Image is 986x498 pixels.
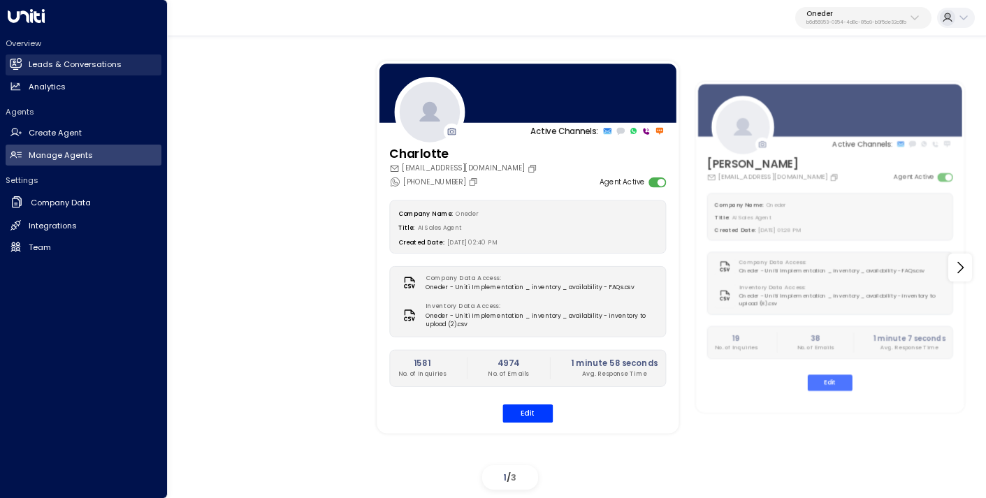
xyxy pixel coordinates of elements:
label: Agent Active [600,177,645,187]
a: Company Data [6,191,161,214]
span: 1 [503,471,507,483]
a: Analytics [6,76,161,97]
label: Title: [714,214,729,221]
label: Company Data Access: [739,258,920,267]
h2: 1581 [398,357,446,369]
div: / [482,465,538,490]
button: Edit [807,374,852,390]
h2: Team [29,242,51,254]
p: Active Channels: [832,138,892,149]
p: No. of Inquiries [714,343,757,351]
button: Edit [502,404,553,423]
label: Title: [398,224,414,232]
h2: Leads & Conversations [29,59,122,71]
h3: [PERSON_NAME] [706,156,840,173]
a: Team [6,237,161,258]
h2: Integrations [29,220,77,232]
h2: Settings [6,175,161,186]
h2: Company Data [31,197,91,209]
h2: 4974 [488,357,529,369]
span: Oneder - Uniti Implementation _ inventory _ availability - inventory to upload (2).csv [426,311,658,329]
span: 3 [511,471,516,483]
a: Integrations [6,215,161,236]
h2: Manage Agents [29,149,93,161]
a: Manage Agents [6,145,161,166]
h2: 19 [714,332,757,343]
span: Oneder - Uniti Implementation _ inventory _ availability - inventory to upload (8).csv [739,292,945,308]
button: Onederb6d56953-0354-4d8c-85a9-b9f5de32c6fb [795,7,931,29]
h2: 1 minute 7 seconds [873,332,945,343]
p: Avg. Response Time [873,343,945,351]
h3: Charlotte [389,145,539,163]
p: Avg. Response Time [571,369,658,378]
div: [PHONE_NUMBER] [389,176,481,187]
span: Oneder - Uniti Implementation _ inventory _ availability - FAQs.csv [426,283,635,292]
span: Oneder [766,201,786,208]
span: AI Sales Agent [732,214,771,221]
h2: Create Agent [29,127,82,139]
label: Created Date: [714,226,755,233]
h2: Overview [6,38,161,49]
label: Company Name: [398,210,453,218]
span: Oneder - Uniti Implementation _ inventory _ availability - FAQs.csv [739,267,925,275]
p: No. of Emails [488,369,529,378]
h2: 38 [797,332,833,343]
label: Agent Active [894,173,934,182]
div: [EMAIL_ADDRESS][DOMAIN_NAME] [706,173,840,182]
button: Copy [468,177,481,186]
label: Inventory Data Access: [739,284,941,292]
a: Create Agent [6,123,161,144]
button: Copy [829,173,841,182]
span: [DATE] 01:28 PM [758,226,802,233]
div: [EMAIL_ADDRESS][DOMAIN_NAME] [389,163,539,174]
label: Created Date: [398,237,444,246]
p: Active Channels: [530,125,598,137]
label: Company Data Access: [426,274,630,283]
label: Company Name: [714,201,763,208]
p: b6d56953-0354-4d8c-85a9-b9f5de32c6fb [806,20,906,25]
p: No. of Emails [797,343,833,351]
span: Oneder [456,210,478,218]
p: Oneder [806,10,906,18]
label: Inventory Data Access: [426,302,653,311]
h2: 1 minute 58 seconds [571,357,658,369]
h2: Agents [6,106,161,117]
h2: Analytics [29,81,66,93]
p: No. of Inquiries [398,369,446,378]
span: AI Sales Agent [418,224,462,232]
button: Copy [527,163,539,173]
a: Leads & Conversations [6,54,161,75]
span: [DATE] 02:40 PM [447,237,498,246]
